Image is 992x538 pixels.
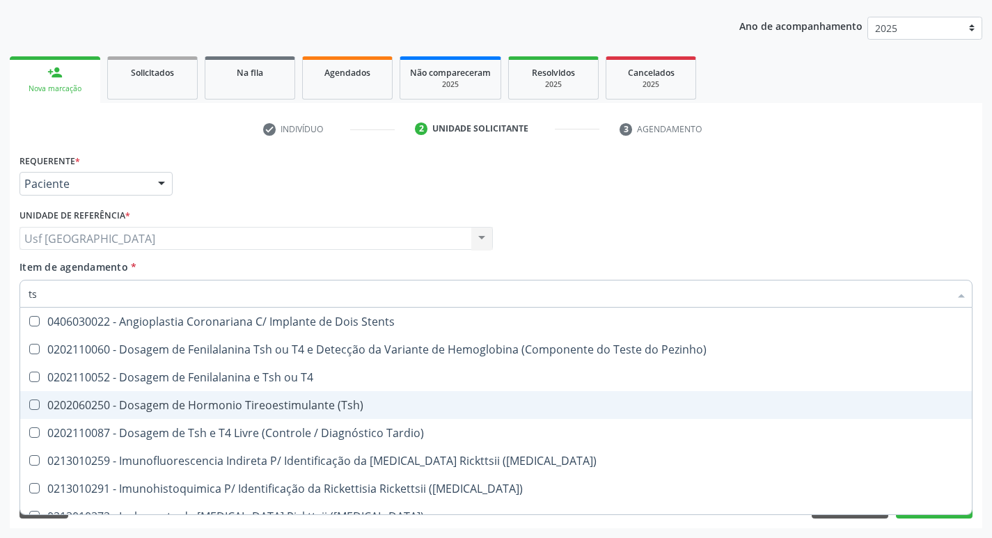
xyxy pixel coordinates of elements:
div: 0202060250 - Dosagem de Hormonio Tireoestimulante (Tsh) [29,399,963,411]
p: Ano de acompanhamento [739,17,863,34]
span: Na fila [237,67,263,79]
div: 0213010291 - Imunohistoquimica P/ Identificação da Rickettisia Rickettsii ([MEDICAL_DATA]) [29,483,963,494]
span: Agendados [324,67,370,79]
label: Requerente [19,150,80,172]
div: 0202110087 - Dosagem de Tsh e T4 Livre (Controle / Diagnóstico Tardio) [29,427,963,438]
div: 0213010259 - Imunofluorescencia Indireta P/ Identificação da [MEDICAL_DATA] Rickttsii ([MEDICAL_D... [29,455,963,466]
div: 2 [415,122,427,135]
div: Unidade solicitante [432,122,528,135]
span: Cancelados [628,67,675,79]
label: Unidade de referência [19,205,130,227]
div: 0202110052 - Dosagem de Fenilalanina e Tsh ou T4 [29,372,963,383]
input: Buscar por procedimentos [29,280,950,308]
div: 0213010372 - Isolamento da [MEDICAL_DATA] Rickttsii ([MEDICAL_DATA]) [29,511,963,522]
span: Não compareceram [410,67,491,79]
span: Resolvidos [532,67,575,79]
div: 0202110060 - Dosagem de Fenilalanina Tsh ou T4 e Detecção da Variante de Hemoglobina (Componente ... [29,344,963,355]
div: 2025 [616,79,686,90]
span: Paciente [24,177,144,191]
span: Solicitados [131,67,174,79]
div: 2025 [519,79,588,90]
span: Item de agendamento [19,260,128,274]
div: Nova marcação [19,84,90,94]
div: 2025 [410,79,491,90]
div: person_add [47,65,63,80]
div: 0406030022 - Angioplastia Coronariana C/ Implante de Dois Stents [29,316,963,327]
